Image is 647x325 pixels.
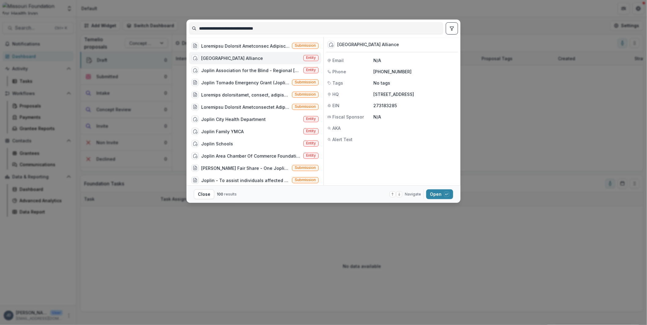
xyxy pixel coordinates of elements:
button: Close [194,189,214,199]
span: Submission [295,43,316,48]
span: HQ [332,91,339,97]
span: AKA [332,125,341,131]
div: [GEOGRAPHIC_DATA] Alliance [201,55,263,61]
p: N/A [373,114,457,120]
div: Joplin Family YMCA [201,128,244,135]
p: N/A [373,57,457,64]
span: Submission [295,92,316,97]
div: Joplin Area Chamber Of Commerce Foundation [201,153,301,159]
button: toggle filters [446,22,458,35]
span: Entity [306,141,316,145]
span: Navigate [405,192,421,197]
div: Joplin Tornado Emergency Grant (Joplin tornado - Funds to cover direct expenses related to suppor... [201,79,290,86]
span: Submission [295,178,316,182]
span: Email [332,57,344,64]
div: Joplin Association for the Blind - Regional [MEDICAL_DATA] Center [201,67,301,74]
span: Entity [306,153,316,158]
div: [PERSON_NAME] Fair Share - One Joplin (One Joplin will collaborate with community partners to eng... [201,165,290,171]
p: [PHONE_NUMBER] [373,68,457,75]
span: Tags [332,80,343,86]
div: [GEOGRAPHIC_DATA] Alliance [337,42,399,47]
span: results [224,192,237,196]
p: [STREET_ADDRESS] [373,91,457,97]
span: 100 [217,192,223,196]
span: Phone [332,68,346,75]
span: Submission [295,80,316,84]
span: Fiscal Sponsor [332,114,364,120]
span: Entity [306,68,316,72]
div: Joplin - To assist individuals affected by the tornado (To continue to provide free health servic... [201,177,290,184]
span: Submission [295,166,316,170]
span: Entity [306,56,316,60]
div: Loremips dolorsitamet, consect, adipisci, eli seddoeiusmo temporincid utl etdolor mag ali eni adm... [201,92,290,98]
span: Entity [306,129,316,133]
button: Open [426,189,453,199]
div: Joplin City Health Department [201,116,266,122]
p: 273183285 [373,102,457,109]
span: Entity [306,117,316,121]
p: No tags [373,80,390,86]
div: Loremipsu Dolorsit Ametconsectet Adipiscin (El seddoeiusmodt incididu, Utlabor Etdolo Magnaa, Eni... [201,104,290,110]
span: Submission [295,104,316,109]
span: EIN [332,102,339,109]
span: Alert Text [332,136,353,143]
div: Loremipsu Dolorsit Ametconsec Adipiscing Elitseddo (Eiu temp in ut laboreet dol magn ali, eni adm... [201,43,290,49]
div: Joplin Schools [201,141,233,147]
